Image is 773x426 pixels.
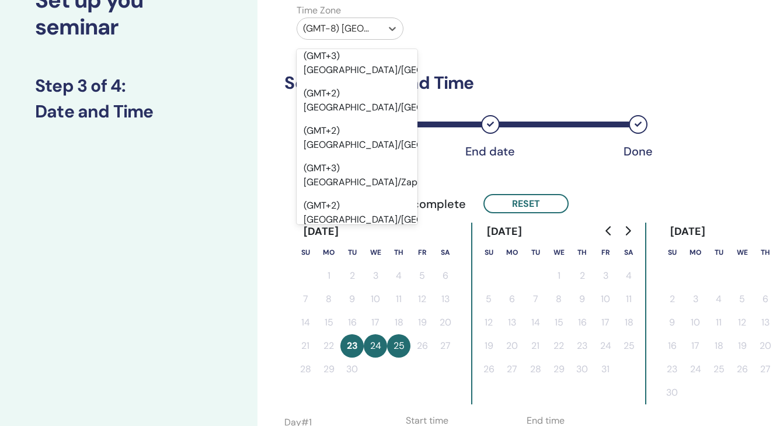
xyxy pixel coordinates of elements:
[477,311,500,334] button: 12
[410,241,434,264] th: Friday
[477,334,500,358] button: 19
[297,157,417,194] div: (GMT+3) [GEOGRAPHIC_DATA]/Zaporozhye
[547,288,570,311] button: 8
[364,241,387,264] th: Wednesday
[684,288,707,311] button: 3
[547,264,570,288] button: 1
[294,358,317,381] button: 28
[660,334,684,358] button: 16
[461,144,520,158] div: End date
[364,311,387,334] button: 17
[340,311,364,334] button: 16
[524,288,547,311] button: 7
[317,358,340,381] button: 29
[707,288,730,311] button: 4
[660,311,684,334] button: 9
[340,334,364,358] button: 23
[570,311,594,334] button: 16
[524,334,547,358] button: 21
[570,358,594,381] button: 30
[35,75,222,96] h3: Step 3 of 4 :
[547,334,570,358] button: 22
[410,288,434,311] button: 12
[547,311,570,334] button: 15
[617,288,640,311] button: 11
[340,264,364,288] button: 2
[609,144,667,158] div: Done
[340,241,364,264] th: Tuesday
[317,334,340,358] button: 22
[294,288,317,311] button: 7
[594,288,617,311] button: 10
[660,288,684,311] button: 2
[707,334,730,358] button: 18
[434,334,457,358] button: 27
[684,334,707,358] button: 17
[684,241,707,264] th: Monday
[547,358,570,381] button: 29
[707,358,730,381] button: 25
[500,358,524,381] button: 27
[387,334,410,358] button: 25
[434,288,457,311] button: 13
[707,241,730,264] th: Tuesday
[707,311,730,334] button: 11
[660,241,684,264] th: Sunday
[387,288,410,311] button: 11
[294,334,317,358] button: 21
[617,334,640,358] button: 25
[500,241,524,264] th: Monday
[500,288,524,311] button: 6
[730,358,754,381] button: 26
[660,358,684,381] button: 23
[594,358,617,381] button: 31
[570,288,594,311] button: 9
[387,241,410,264] th: Thursday
[294,223,348,241] div: [DATE]
[594,241,617,264] th: Friday
[35,101,222,122] h3: Date and Time
[660,381,684,404] button: 30
[570,264,594,288] button: 2
[684,311,707,334] button: 10
[684,358,707,381] button: 24
[317,241,340,264] th: Monday
[297,44,417,82] div: (GMT+3) [GEOGRAPHIC_DATA]/[GEOGRAPHIC_DATA]
[290,4,410,18] label: Time Zone
[594,334,617,358] button: 24
[500,334,524,358] button: 20
[364,288,387,311] button: 10
[524,358,547,381] button: 28
[294,311,317,334] button: 14
[618,219,637,243] button: Go to next month
[594,264,617,288] button: 3
[434,311,457,334] button: 20
[730,311,754,334] button: 12
[410,264,434,288] button: 5
[524,311,547,334] button: 14
[410,311,434,334] button: 19
[500,311,524,334] button: 13
[524,241,547,264] th: Tuesday
[617,241,640,264] th: Saturday
[317,288,340,311] button: 8
[387,311,410,334] button: 18
[434,264,457,288] button: 6
[297,82,417,119] div: (GMT+2) [GEOGRAPHIC_DATA]/[GEOGRAPHIC_DATA]
[477,358,500,381] button: 26
[294,241,317,264] th: Sunday
[297,194,417,231] div: (GMT+2) [GEOGRAPHIC_DATA]/[GEOGRAPHIC_DATA]
[730,288,754,311] button: 5
[660,223,715,241] div: [DATE]
[730,334,754,358] button: 19
[297,119,417,157] div: (GMT+2) [GEOGRAPHIC_DATA]/[GEOGRAPHIC_DATA]
[364,334,387,358] button: 24
[600,219,618,243] button: Go to previous month
[730,241,754,264] th: Wednesday
[364,264,387,288] button: 3
[570,241,594,264] th: Thursday
[570,334,594,358] button: 23
[340,358,364,381] button: 30
[547,241,570,264] th: Wednesday
[340,288,364,311] button: 9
